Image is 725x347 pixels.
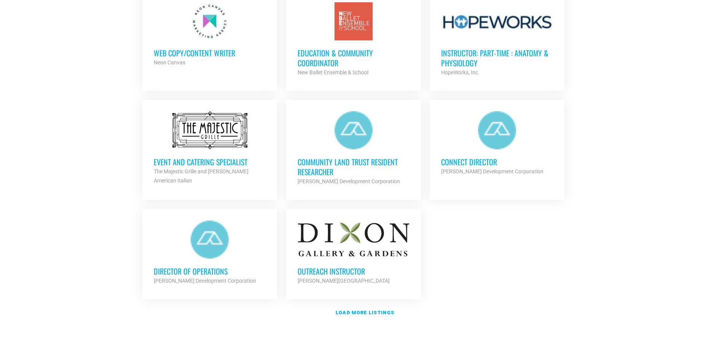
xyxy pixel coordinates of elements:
a: Outreach Instructor [PERSON_NAME][GEOGRAPHIC_DATA] [286,209,421,297]
strong: The Majestic Grille and [PERSON_NAME] American Italian [154,168,249,184]
h3: Web Copy/Content Writer [154,48,266,58]
strong: HopeWorks, Inc. [441,69,480,75]
h3: Connect Director [441,157,553,167]
h3: Community Land Trust Resident Researcher [298,157,410,177]
strong: [PERSON_NAME] Development Corporation [441,168,543,174]
a: Connect Director [PERSON_NAME] Development Corporation [430,100,564,187]
h3: Outreach Instructor [298,266,410,276]
h3: Director of Operations [154,266,266,276]
a: Community Land Trust Resident Researcher [PERSON_NAME] Development Corporation [286,100,421,197]
strong: New Ballet Ensemble & School [298,69,368,75]
h3: Event and Catering Specialist [154,157,266,167]
a: Load more listings [138,304,587,321]
strong: [PERSON_NAME] Development Corporation [154,278,256,284]
h3: Instructor: Part-Time : Anatomy & Physiology [441,48,553,68]
h3: Education & Community Coordinator [298,48,410,68]
strong: [PERSON_NAME] Development Corporation [298,178,400,184]
strong: Load more listings [336,310,394,315]
a: Director of Operations [PERSON_NAME] Development Corporation [142,209,277,297]
strong: [PERSON_NAME][GEOGRAPHIC_DATA] [298,278,390,284]
a: Event and Catering Specialist The Majestic Grille and [PERSON_NAME] American Italian [142,100,277,197]
strong: Neon Canvas [154,59,185,66]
